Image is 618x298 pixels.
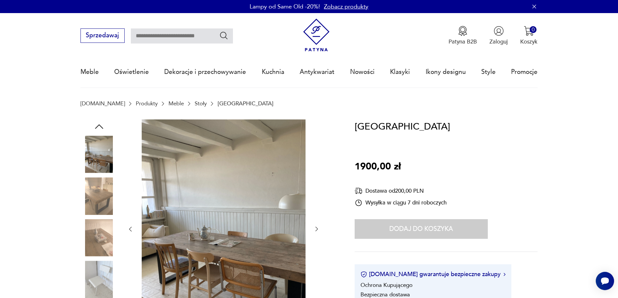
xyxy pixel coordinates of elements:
[80,261,118,298] img: Zdjęcie produktu Stary stół industrialny
[449,26,477,45] button: Patyna B2B
[596,272,614,290] iframe: Smartsupp widget button
[355,187,362,195] img: Ikona dostawy
[520,38,538,45] p: Koszyk
[489,26,508,45] button: Zaloguj
[114,57,149,87] a: Oświetlenie
[449,38,477,45] p: Patyna B2B
[300,57,334,87] a: Antykwariat
[218,100,274,107] p: [GEOGRAPHIC_DATA]
[80,28,125,43] button: Sprzedawaj
[489,38,508,45] p: Zaloguj
[219,31,229,40] button: Szukaj
[80,33,125,39] a: Sprzedawaj
[458,26,468,36] img: Ikona medalu
[80,100,125,107] a: [DOMAIN_NAME]
[80,219,118,256] img: Zdjęcie produktu Stary stół industrialny
[262,57,284,87] a: Kuchnia
[494,26,504,36] img: Ikonka użytkownika
[361,281,413,289] li: Ochrona Kupującego
[361,271,367,278] img: Ikona certyfikatu
[503,273,505,276] img: Ikona strzałki w prawo
[324,3,368,11] a: Zobacz produkty
[164,57,246,87] a: Dekoracje i przechowywanie
[530,26,537,33] div: 0
[520,26,538,45] button: 0Koszyk
[481,57,496,87] a: Style
[350,57,375,87] a: Nowości
[195,100,207,107] a: Stoły
[80,136,118,173] img: Zdjęcie produktu Stary stół industrialny
[355,199,447,207] div: Wysyłka w ciągu 7 dni roboczych
[524,26,534,36] img: Ikona koszyka
[80,177,118,215] img: Zdjęcie produktu Stary stół industrialny
[80,57,99,87] a: Meble
[136,100,158,107] a: Produkty
[355,159,401,174] p: 1900,00 zł
[361,270,505,278] button: [DOMAIN_NAME] gwarantuje bezpieczne zakupy
[250,3,320,11] p: Lampy od Same Old -20%!
[355,187,447,195] div: Dostawa od 200,00 PLN
[426,57,466,87] a: Ikony designu
[355,119,450,134] h1: [GEOGRAPHIC_DATA]
[449,26,477,45] a: Ikona medaluPatyna B2B
[390,57,410,87] a: Klasyki
[511,57,538,87] a: Promocje
[168,100,184,107] a: Meble
[300,19,333,52] img: Patyna - sklep z meblami i dekoracjami vintage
